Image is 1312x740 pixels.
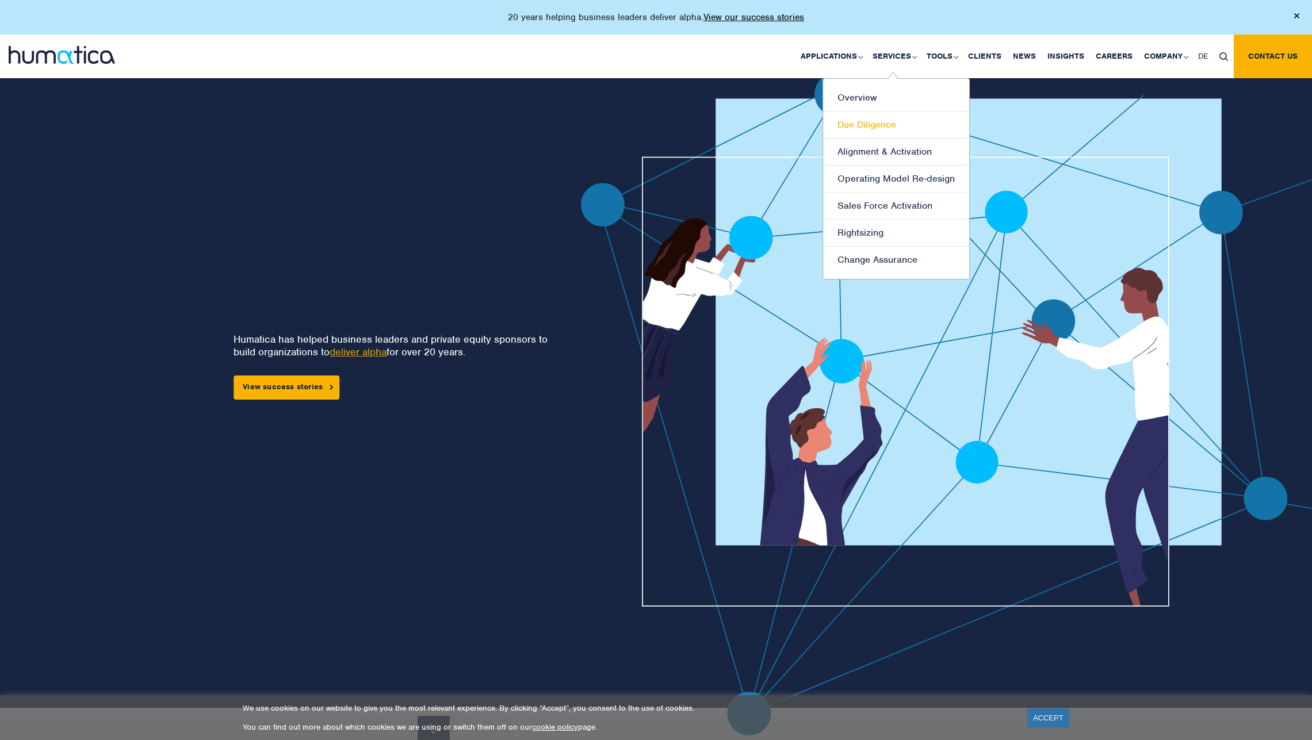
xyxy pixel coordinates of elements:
[867,34,921,78] a: Services
[962,34,1007,78] a: Clients
[1219,52,1228,61] img: search_icon
[921,34,962,78] a: Tools
[330,346,387,358] a: deliver alpha
[823,166,969,193] a: Operating Model Re-design
[508,11,804,23] p: 20 years helping business leaders deliver alpha.
[234,375,339,400] a: View success stories
[1042,34,1090,78] a: Insights
[823,85,969,112] a: Overview
[1192,34,1214,78] a: DE
[823,139,969,166] a: Alignment & Activation
[823,112,969,139] a: Due Diligence
[1138,34,1192,78] a: Company
[330,385,333,390] img: arrowicon
[823,220,969,247] a: Rightsizing
[1090,34,1138,78] a: Careers
[1007,34,1042,78] a: News
[234,333,554,358] p: Humatica has helped business leaders and private equity sponsors to build organizations to for ov...
[1027,708,1069,727] a: ACCEPT
[1234,34,1312,78] a: Contact us
[9,46,115,64] img: logo
[795,34,867,78] a: Applications
[823,247,969,273] a: Change Assurance
[823,193,969,220] a: Sales Force Activation
[703,11,804,23] a: View our success stories
[532,722,578,732] a: cookie policy
[243,703,1013,713] p: We use cookies on our website to give you the most relevant experience. By clicking “Accept”, you...
[1198,51,1208,61] span: DE
[243,722,1013,732] p: You can find out more about which cookies we are using or switch them off on our page.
